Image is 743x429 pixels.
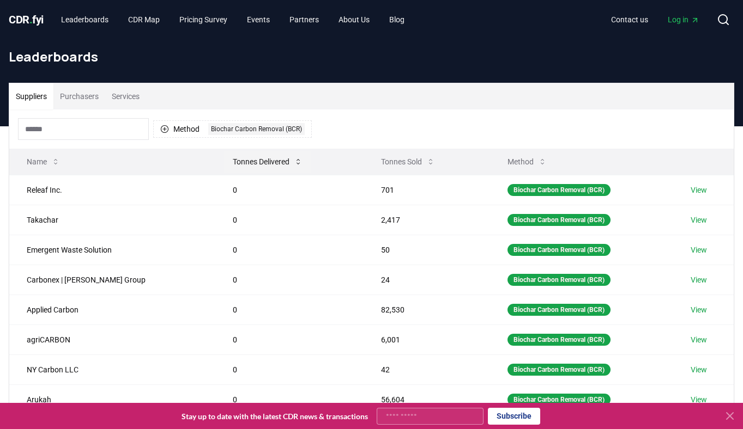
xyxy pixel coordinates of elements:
td: 42 [364,354,490,384]
a: View [691,214,707,225]
a: Leaderboards [52,10,117,29]
h1: Leaderboards [9,48,734,65]
button: MethodBiochar Carbon Removal (BCR) [153,120,312,138]
button: Services [105,83,146,109]
div: Biochar Carbon Removal (BCR) [508,184,611,196]
td: Releaf Inc. [9,175,215,205]
td: 82,530 [364,295,490,324]
div: Biochar Carbon Removal (BCR) [508,244,611,256]
td: 6,001 [364,324,490,354]
a: View [691,274,707,285]
span: CDR fyi [9,13,44,26]
button: Tonnes Delivered [224,151,311,173]
td: NY Carbon LLC [9,354,215,384]
div: Biochar Carbon Removal (BCR) [508,364,611,376]
a: CDR.fyi [9,12,44,27]
td: 0 [215,265,364,295]
div: Biochar Carbon Removal (BCR) [508,304,611,316]
td: 56,604 [364,384,490,414]
td: 701 [364,175,490,205]
nav: Main [602,10,708,29]
button: Purchasers [53,83,105,109]
a: Log in [659,10,708,29]
a: View [691,244,707,255]
td: agriCARBON [9,324,215,354]
td: 2,417 [364,205,490,235]
button: Name [18,151,69,173]
span: . [29,13,33,26]
a: View [691,185,707,195]
a: Events [238,10,279,29]
td: 0 [215,235,364,265]
span: Log in [668,14,699,25]
div: Biochar Carbon Removal (BCR) [508,334,611,346]
div: Biochar Carbon Removal (BCR) [508,274,611,286]
td: 0 [215,324,364,354]
a: View [691,334,707,345]
button: Method [499,151,555,173]
td: Applied Carbon [9,295,215,324]
a: CDR Map [119,10,168,29]
div: Biochar Carbon Removal (BCR) [508,214,611,226]
a: Partners [281,10,328,29]
td: 0 [215,295,364,324]
div: Biochar Carbon Removal (BCR) [208,123,305,135]
a: View [691,364,707,375]
a: Pricing Survey [171,10,236,29]
a: Contact us [602,10,657,29]
td: 50 [364,235,490,265]
td: 24 [364,265,490,295]
td: Carbonex | [PERSON_NAME] Group [9,265,215,295]
a: View [691,304,707,315]
div: Biochar Carbon Removal (BCR) [508,394,611,406]
td: Emergent Waste Solution [9,235,215,265]
button: Tonnes Sold [372,151,444,173]
td: Takachar [9,205,215,235]
td: 0 [215,205,364,235]
td: 0 [215,354,364,384]
nav: Main [52,10,413,29]
a: About Us [330,10,378,29]
td: 0 [215,175,364,205]
td: 0 [215,384,364,414]
a: Blog [380,10,413,29]
button: Suppliers [9,83,53,109]
td: Arukah [9,384,215,414]
a: View [691,394,707,405]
